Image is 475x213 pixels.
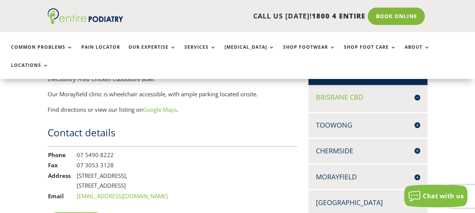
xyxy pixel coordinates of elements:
[316,102,420,127] p: LEVEL [STREET_ADDRESS] BRISBANE Q 4000
[405,45,430,61] a: About
[76,171,168,191] td: [STREET_ADDRESS], [STREET_ADDRESS]
[128,45,176,61] a: Our Expertise
[48,151,66,159] strong: Phone
[404,185,467,207] button: Chat with us
[48,172,71,179] strong: Address
[48,8,123,24] img: logo (1)
[48,161,58,169] strong: Fax
[368,8,425,25] a: Book Online
[143,106,177,113] a: Google Maps
[48,105,297,115] p: Find directions or view our listing on .
[423,192,464,200] span: Chat with us
[11,63,49,79] a: Locations
[316,146,420,156] h4: Chermside
[224,45,275,61] a: [MEDICAL_DATA]
[283,45,336,61] a: Shop Footwear
[316,172,420,181] h4: Morayfield
[48,126,297,143] h2: Contact details
[316,198,420,207] h4: [GEOGRAPHIC_DATA]
[76,160,168,171] td: 07 3053 3128
[184,45,216,61] a: Services
[11,45,73,61] a: Common Problems
[76,150,168,161] td: 07 5490 8222
[56,75,154,83] em: Country Fried Chicken Caboolture Bowl
[77,192,168,199] a: [EMAIL_ADDRESS][DOMAIN_NAME]
[48,18,123,26] a: Entire Podiatry
[81,45,120,61] a: Pain Locator
[344,45,396,61] a: Shop Foot Care
[316,93,420,102] h4: Brisbane CBD
[316,120,420,130] h4: Toowong
[48,90,297,105] p: Our Morayfield clinic is wheelchair accessible, with ample parking located onsite.
[311,11,365,20] span: 1800 4 ENTIRE
[133,11,365,21] p: CALL US [DATE]!
[48,192,64,199] strong: Email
